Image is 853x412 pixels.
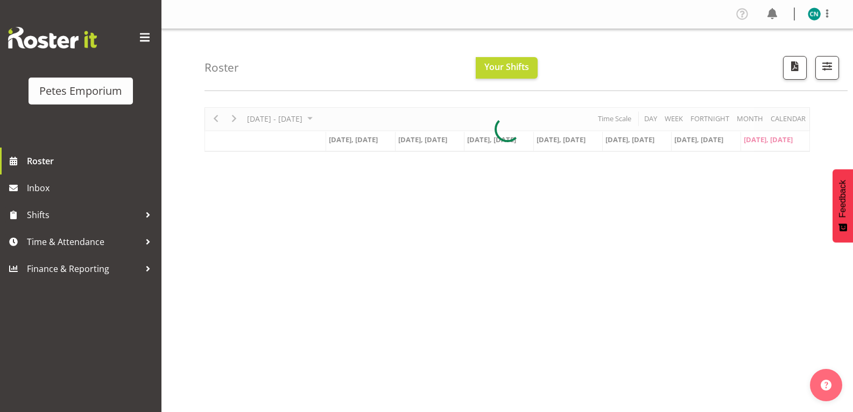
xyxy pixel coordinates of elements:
h4: Roster [205,61,239,74]
span: Finance & Reporting [27,261,140,277]
span: Your Shifts [484,61,529,73]
span: Feedback [838,180,848,218]
div: Petes Emporium [39,83,122,99]
button: Filter Shifts [815,56,839,80]
button: Your Shifts [476,57,538,79]
span: Shifts [27,207,140,223]
img: christine-neville11214.jpg [808,8,821,20]
img: Rosterit website logo [8,27,97,48]
button: Download a PDF of the roster according to the set date range. [783,56,807,80]
span: Time & Attendance [27,234,140,250]
button: Feedback - Show survey [833,169,853,242]
span: Roster [27,153,156,169]
img: help-xxl-2.png [821,380,831,390]
span: Inbox [27,180,156,196]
